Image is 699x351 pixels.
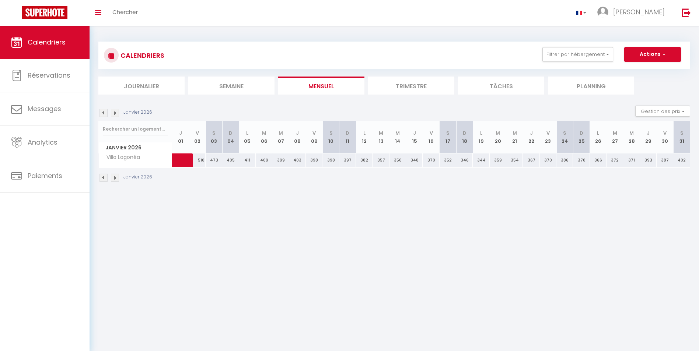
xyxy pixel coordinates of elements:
span: Messages [28,104,61,113]
abbr: M [279,130,283,136]
div: 393 [640,153,657,167]
h3: CALENDRIERS [119,47,164,64]
li: Journalier [98,77,185,95]
div: 371 [623,153,640,167]
span: Janvier 2026 [99,142,172,153]
div: 344 [473,153,489,167]
div: 382 [356,153,373,167]
div: 370 [540,153,556,167]
abbr: D [346,130,349,136]
div: 370 [573,153,590,167]
button: Actions [624,47,681,62]
li: Semaine [188,77,275,95]
abbr: L [597,130,599,136]
th: 23 [540,121,556,153]
abbr: M [496,130,500,136]
abbr: M [629,130,634,136]
abbr: D [463,130,466,136]
div: 398 [322,153,339,167]
p: Janvier 2026 [123,109,152,116]
span: [PERSON_NAME] [613,7,665,17]
span: Chercher [112,8,138,16]
p: Janvier 2026 [123,174,152,181]
input: Rechercher un logement... [103,123,168,136]
abbr: S [446,130,450,136]
th: 12 [356,121,373,153]
th: 24 [556,121,573,153]
img: logout [682,8,691,17]
abbr: J [530,130,533,136]
img: Super Booking [22,6,67,19]
div: 346 [456,153,473,167]
th: 27 [607,121,623,153]
th: 31 [673,121,690,153]
li: Trimestre [368,77,454,95]
abbr: V [196,130,199,136]
div: 350 [389,153,406,167]
div: 403 [289,153,306,167]
div: 367 [523,153,539,167]
div: 366 [590,153,607,167]
abbr: D [229,130,233,136]
th: 26 [590,121,607,153]
th: 17 [440,121,456,153]
div: 402 [673,153,690,167]
div: 411 [239,153,256,167]
abbr: V [663,130,667,136]
th: 30 [657,121,673,153]
iframe: Chat [668,318,693,345]
div: 386 [556,153,573,167]
abbr: M [379,130,383,136]
th: 22 [523,121,539,153]
th: 08 [289,121,306,153]
span: Calendriers [28,38,66,47]
th: 10 [322,121,339,153]
li: Planning [548,77,634,95]
button: Ouvrir le widget de chat LiveChat [6,3,28,25]
abbr: S [563,130,566,136]
span: Analytics [28,138,57,147]
th: 11 [339,121,356,153]
span: Réservations [28,71,70,80]
abbr: M [395,130,400,136]
th: 13 [373,121,389,153]
button: Filtrer par hébergement [542,47,613,62]
abbr: J [413,130,416,136]
abbr: S [680,130,684,136]
th: 07 [272,121,289,153]
div: 348 [406,153,423,167]
th: 18 [456,121,473,153]
th: 02 [189,121,206,153]
abbr: L [246,130,248,136]
div: 387 [657,153,673,167]
abbr: S [212,130,216,136]
th: 19 [473,121,489,153]
li: Tâches [458,77,544,95]
th: 06 [256,121,272,153]
button: Gestion des prix [635,106,690,117]
abbr: V [312,130,316,136]
li: Mensuel [278,77,364,95]
abbr: M [513,130,517,136]
img: ... [597,7,608,18]
abbr: V [546,130,550,136]
th: 01 [172,121,189,153]
th: 20 [490,121,506,153]
span: Villa Lagonéa [100,153,142,162]
th: 28 [623,121,640,153]
th: 04 [222,121,239,153]
abbr: L [480,130,482,136]
div: 473 [206,153,222,167]
abbr: J [647,130,650,136]
div: 359 [490,153,506,167]
div: 398 [306,153,322,167]
div: 397 [339,153,356,167]
div: 372 [607,153,623,167]
abbr: M [613,130,617,136]
div: 370 [423,153,439,167]
th: 15 [406,121,423,153]
span: Paiements [28,171,62,180]
abbr: M [262,130,266,136]
abbr: J [179,130,182,136]
th: 25 [573,121,590,153]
